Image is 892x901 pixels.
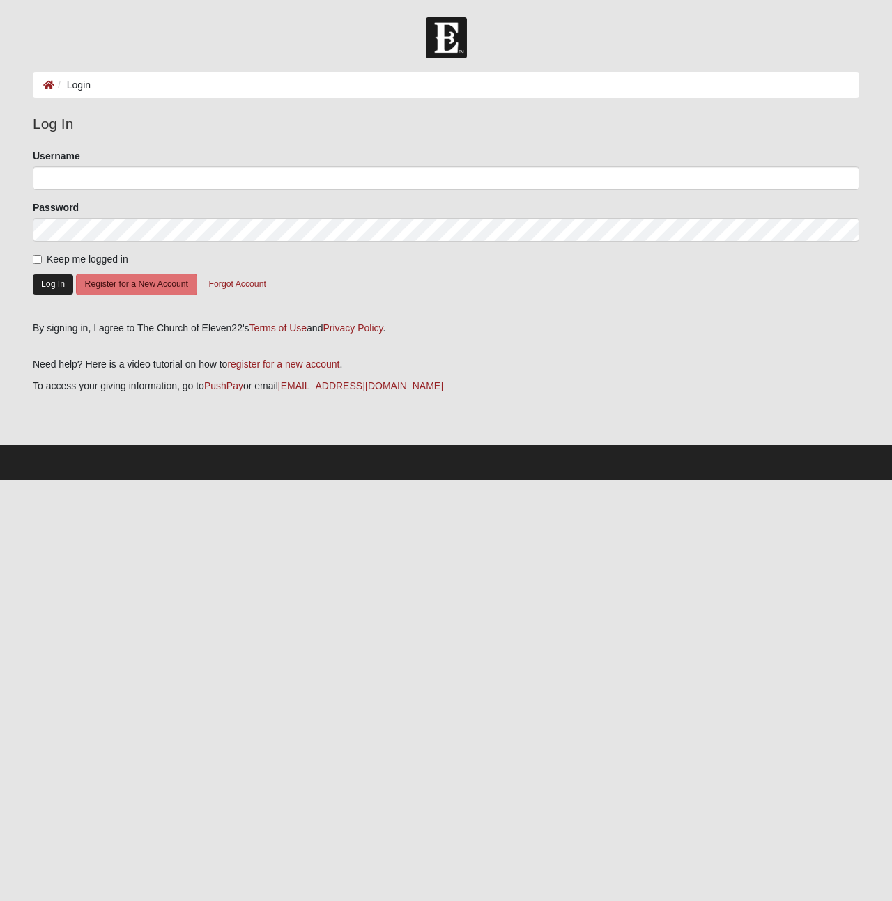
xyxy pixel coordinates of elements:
li: Login [54,78,91,93]
div: By signing in, I agree to The Church of Eleven22's and . [33,321,859,336]
button: Log In [33,274,73,295]
label: Password [33,201,79,214]
label: Username [33,149,80,163]
a: [EMAIL_ADDRESS][DOMAIN_NAME] [278,380,443,391]
input: Keep me logged in [33,255,42,264]
legend: Log In [33,113,859,135]
span: Keep me logged in [47,253,128,265]
img: Church of Eleven22 Logo [426,17,467,58]
a: Terms of Use [249,322,307,334]
p: Need help? Here is a video tutorial on how to . [33,357,859,372]
button: Register for a New Account [76,274,197,295]
button: Forgot Account [200,274,275,295]
a: register for a new account [227,359,339,370]
a: PushPay [204,380,243,391]
p: To access your giving information, go to or email [33,379,859,393]
a: Privacy Policy [323,322,383,334]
